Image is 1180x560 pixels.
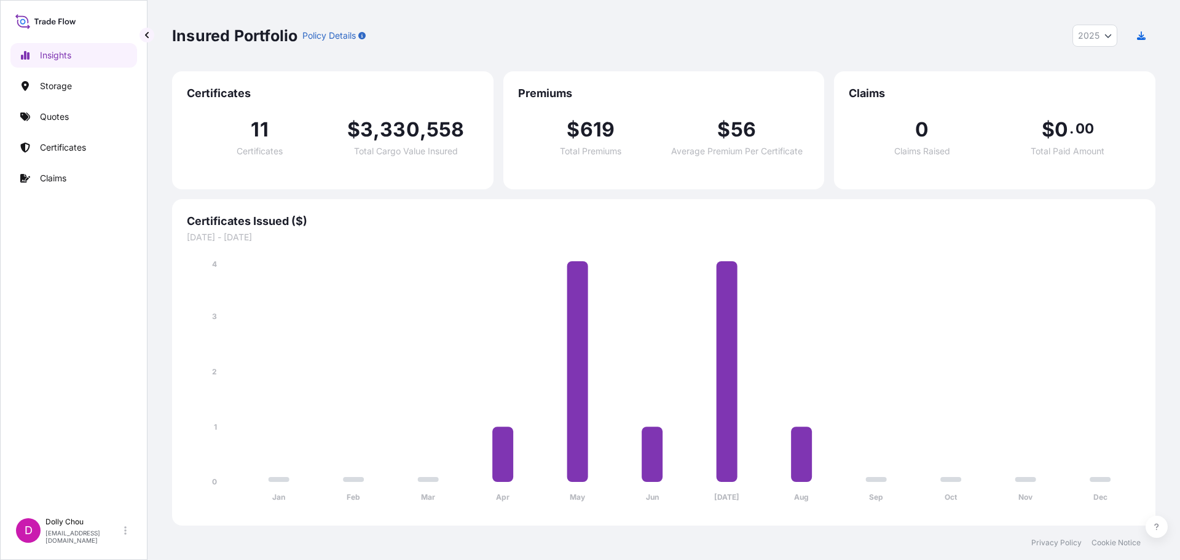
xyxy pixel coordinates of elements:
[1072,25,1117,47] button: Year Selector
[10,166,137,191] a: Claims
[237,147,283,156] span: Certificates
[1042,120,1055,140] span: $
[212,477,217,486] tspan: 0
[347,492,360,502] tspan: Feb
[894,147,950,156] span: Claims Raised
[1093,492,1107,502] tspan: Dec
[10,74,137,98] a: Storage
[717,120,730,140] span: $
[567,120,580,140] span: $
[646,492,659,502] tspan: Jun
[869,492,883,502] tspan: Sep
[360,120,373,140] span: 3
[212,259,217,269] tspan: 4
[580,120,615,140] span: 619
[25,524,33,537] span: D
[40,80,72,92] p: Storage
[380,120,420,140] span: 330
[354,147,458,156] span: Total Cargo Value Insured
[10,135,137,160] a: Certificates
[1091,538,1141,548] a: Cookie Notice
[1031,538,1082,548] a: Privacy Policy
[187,214,1141,229] span: Certificates Issued ($)
[1069,124,1074,133] span: .
[187,231,1141,243] span: [DATE] - [DATE]
[172,26,297,45] p: Insured Portfolio
[915,120,929,140] span: 0
[347,120,360,140] span: $
[671,147,803,156] span: Average Premium Per Certificate
[10,43,137,68] a: Insights
[421,492,435,502] tspan: Mar
[212,367,217,376] tspan: 2
[272,492,285,502] tspan: Jan
[560,147,621,156] span: Total Premiums
[45,529,122,544] p: [EMAIL_ADDRESS][DOMAIN_NAME]
[570,492,586,502] tspan: May
[1031,147,1104,156] span: Total Paid Amount
[45,517,122,527] p: Dolly Chou
[212,312,217,321] tspan: 3
[1055,120,1068,140] span: 0
[1076,124,1094,133] span: 00
[214,422,217,432] tspan: 1
[10,105,137,129] a: Quotes
[427,120,465,140] span: 558
[518,86,810,101] span: Premiums
[373,120,380,140] span: ,
[849,86,1141,101] span: Claims
[40,111,69,123] p: Quotes
[731,120,756,140] span: 56
[1078,30,1099,42] span: 2025
[496,492,509,502] tspan: Apr
[187,86,479,101] span: Certificates
[302,30,356,42] p: Policy Details
[714,492,739,502] tspan: [DATE]
[794,492,809,502] tspan: Aug
[40,141,86,154] p: Certificates
[40,49,71,61] p: Insights
[251,120,268,140] span: 11
[420,120,427,140] span: ,
[1018,492,1033,502] tspan: Nov
[40,172,66,184] p: Claims
[945,492,958,502] tspan: Oct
